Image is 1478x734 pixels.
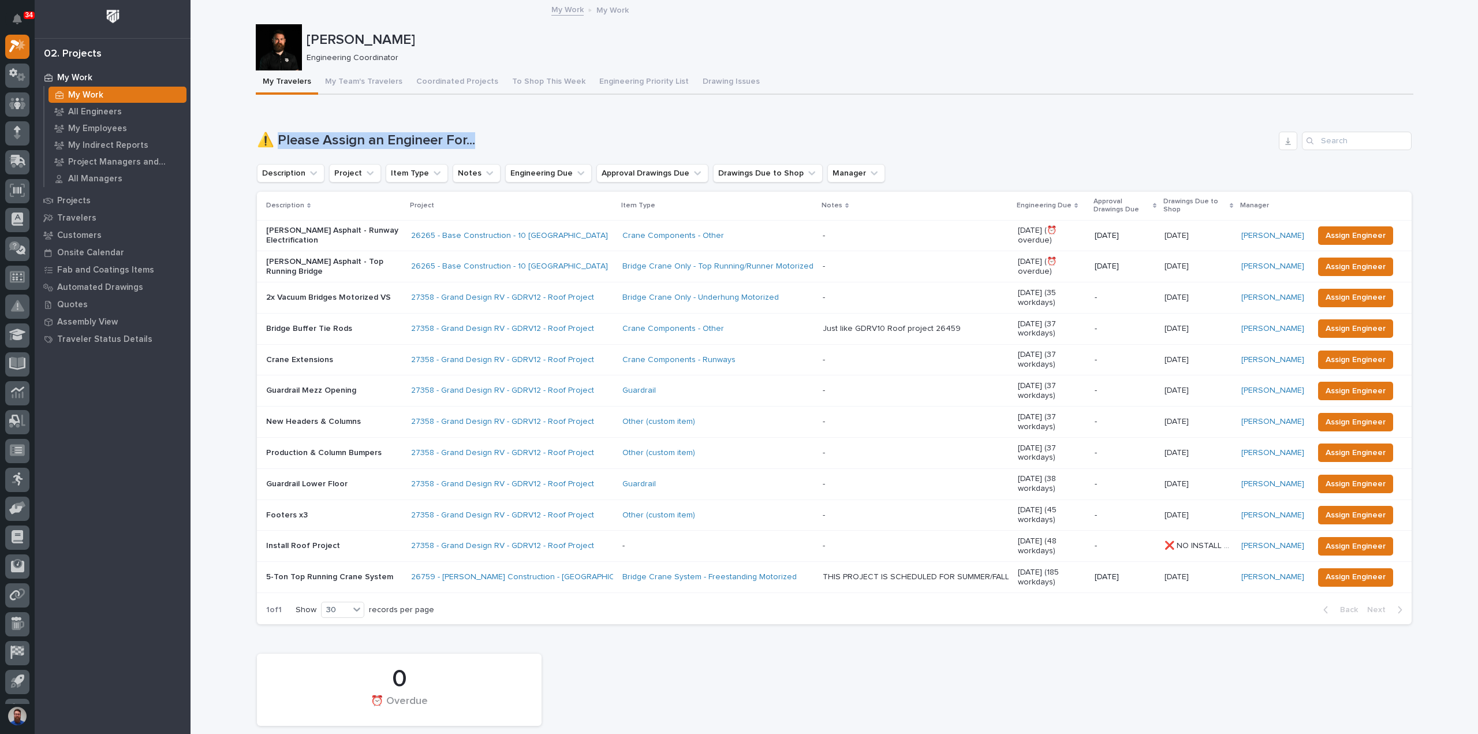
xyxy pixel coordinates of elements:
[1165,383,1191,396] p: [DATE]
[266,226,402,245] p: [PERSON_NAME] Asphalt - Runway Electrification
[329,164,381,182] button: Project
[1095,324,1156,334] p: -
[57,73,92,83] p: My Work
[257,220,1412,251] tr: [PERSON_NAME] Asphalt - Runway Electrification26265 - Base Construction - 10 [GEOGRAPHIC_DATA] Cr...
[622,262,813,271] a: Bridge Crane Only - Top Running/Runner Motorized
[266,355,402,365] p: Crane Extensions
[277,665,522,694] div: 0
[823,231,825,241] div: -
[44,120,191,136] a: My Employees
[1165,570,1191,582] p: [DATE]
[453,164,501,182] button: Notes
[1165,415,1191,427] p: [DATE]
[1326,322,1386,336] span: Assign Engineer
[411,231,608,241] a: 26265 - Base Construction - 10 [GEOGRAPHIC_DATA]
[266,293,402,303] p: 2x Vacuum Bridges Motorized VS
[1095,231,1156,241] p: [DATE]
[257,132,1274,149] h1: ⚠️ Please Assign an Engineer For...
[1095,572,1156,582] p: [DATE]
[1318,506,1393,524] button: Assign Engineer
[823,417,825,427] div: -
[411,355,594,365] a: 27358 - Grand Design RV - GDRV12 - Roof Project
[410,199,434,212] p: Project
[35,330,191,348] a: Traveler Status Details
[1165,508,1191,520] p: [DATE]
[823,355,825,365] div: -
[1018,505,1085,525] p: [DATE] (45 workdays)
[1318,289,1393,307] button: Assign Engineer
[596,164,708,182] button: Approval Drawings Due
[1318,568,1393,587] button: Assign Engineer
[1165,322,1191,334] p: [DATE]
[1241,417,1304,427] a: [PERSON_NAME]
[622,541,813,551] p: -
[1165,446,1191,458] p: [DATE]
[827,164,885,182] button: Manager
[1326,508,1386,522] span: Assign Engineer
[266,324,402,334] p: Bridge Buffer Tie Rods
[266,448,402,458] p: Production & Column Bumpers
[257,375,1412,407] tr: Guardrail Mezz Opening27358 - Grand Design RV - GDRV12 - Roof Project Guardrail - [DATE] (37 work...
[1302,132,1412,150] div: Search
[1018,381,1085,401] p: [DATE] (37 workdays)
[257,313,1412,344] tr: Bridge Buffer Tie Rods27358 - Grand Design RV - GDRV12 - Roof Project Crane Components - Other Ju...
[266,417,402,427] p: New Headers & Columns
[1018,319,1085,339] p: [DATE] (37 workdays)
[1241,386,1304,396] a: [PERSON_NAME]
[411,448,594,458] a: 27358 - Grand Design RV - GDRV12 - Roof Project
[823,479,825,489] div: -
[1326,290,1386,304] span: Assign Engineer
[622,417,695,427] a: Other (custom item)
[57,265,154,275] p: Fab and Coatings Items
[1018,226,1085,245] p: [DATE] (⏰ overdue)
[57,213,96,223] p: Travelers
[823,386,825,396] div: -
[1241,355,1304,365] a: [PERSON_NAME]
[411,511,594,520] a: 27358 - Grand Design RV - GDRV12 - Roof Project
[411,262,608,271] a: 26265 - Base Construction - 10 [GEOGRAPHIC_DATA]
[68,157,182,167] p: Project Managers and Engineers
[823,541,825,551] div: -
[1318,475,1393,493] button: Assign Engineer
[1165,539,1234,551] p: ❌ NO INSTALL DATE!
[307,53,1404,63] p: Engineering Coordinator
[1363,605,1412,615] button: Next
[57,282,143,293] p: Automated Drawings
[1018,257,1085,277] p: [DATE] (⏰ overdue)
[322,604,349,616] div: 30
[411,479,594,489] a: 27358 - Grand Design RV - GDRV12 - Roof Project
[1326,353,1386,367] span: Assign Engineer
[409,70,505,95] button: Coordinated Projects
[1018,474,1085,494] p: [DATE] (38 workdays)
[386,164,448,182] button: Item Type
[257,596,291,624] p: 1 of 1
[1240,199,1269,212] p: Manager
[1018,288,1085,308] p: [DATE] (35 workdays)
[35,278,191,296] a: Automated Drawings
[257,438,1412,469] tr: Production & Column Bumpers27358 - Grand Design RV - GDRV12 - Roof Project Other (custom item) - ...
[68,174,122,184] p: All Managers
[57,334,152,345] p: Traveler Status Details
[1165,259,1191,271] p: [DATE]
[1318,413,1393,431] button: Assign Engineer
[44,48,102,61] div: 02. Projects
[1318,382,1393,400] button: Assign Engineer
[1018,536,1085,556] p: [DATE] (48 workdays)
[411,324,594,334] a: 27358 - Grand Design RV - GDRV12 - Roof Project
[35,244,191,261] a: Onsite Calendar
[68,107,122,117] p: All Engineers
[5,7,29,31] button: Notifications
[35,192,191,209] a: Projects
[596,3,629,16] p: My Work
[1241,324,1304,334] a: [PERSON_NAME]
[1326,260,1386,274] span: Assign Engineer
[1241,511,1304,520] a: [PERSON_NAME]
[266,386,402,396] p: Guardrail Mezz Opening
[257,468,1412,500] tr: Guardrail Lower Floor27358 - Grand Design RV - GDRV12 - Roof Project Guardrail - [DATE] (38 workd...
[1367,605,1393,615] span: Next
[411,572,752,582] a: 26759 - [PERSON_NAME] Construction - [GEOGRAPHIC_DATA] Department 5T Bridge Crane
[257,344,1412,375] tr: Crane Extensions27358 - Grand Design RV - GDRV12 - Roof Project Crane Components - Runways - [DAT...
[1095,479,1156,489] p: -
[1241,479,1304,489] a: [PERSON_NAME]
[57,300,88,310] p: Quotes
